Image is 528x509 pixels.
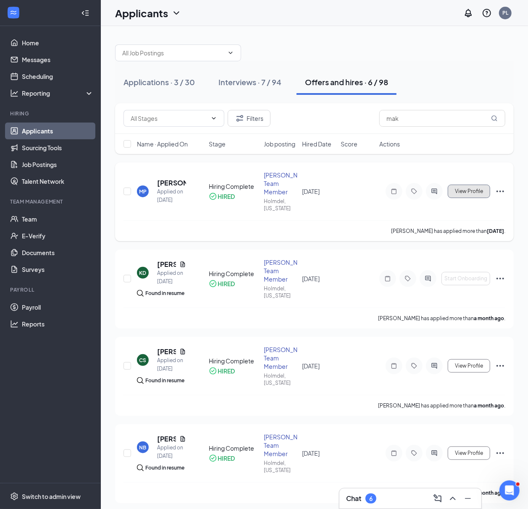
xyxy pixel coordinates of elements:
h5: [PERSON_NAME] [157,260,176,269]
p: [PERSON_NAME] has applied more than . [391,227,505,235]
div: Team Management [10,198,92,205]
svg: Minimize [463,493,473,504]
svg: Settings [10,492,18,501]
svg: Document [179,436,186,442]
div: Applied on [DATE] [157,356,186,373]
a: E-Verify [22,227,94,244]
span: View Profile [455,363,483,369]
button: Filter Filters [228,110,271,127]
input: All Job Postings [122,48,224,57]
a: Scheduling [22,68,94,85]
a: Sourcing Tools [22,139,94,156]
div: HIRED [218,279,235,288]
span: Stage [209,140,226,148]
div: [PERSON_NAME]'s Team Member [264,433,297,458]
div: Payroll [10,286,92,293]
span: Score [341,140,357,148]
div: Holmdel, [US_STATE] [264,372,297,386]
svg: Ellipses [495,448,505,458]
svg: ActiveChat [423,275,433,282]
div: Applied on [DATE] [157,269,186,286]
span: Start Onboarding [444,276,487,282]
b: a month ago [474,402,504,409]
a: Documents [22,244,94,261]
b: a month ago [474,315,504,321]
div: Offers and hires · 6 / 98 [305,77,388,87]
img: search.bf7aa3482b7795d4f01b.svg [137,290,144,297]
svg: Filter [235,113,245,123]
svg: Notifications [463,8,473,18]
svg: Collapse [81,9,89,17]
div: Hiring Complete [209,444,259,452]
b: a month ago [474,490,504,496]
span: [DATE] [302,275,320,282]
svg: Ellipses [495,361,505,371]
svg: Note [389,450,399,457]
button: ComposeMessage [431,492,444,505]
div: Applications · 3 / 30 [123,77,195,87]
div: Applied on [DATE] [157,444,186,460]
svg: ChevronDown [171,8,181,18]
input: Search in offers and hires [379,110,505,127]
p: [PERSON_NAME] has applied more than . [378,402,505,409]
div: Found in resume [145,289,184,298]
svg: Ellipses [495,274,505,284]
div: PL [502,9,508,16]
svg: ActiveChat [429,450,439,457]
p: [PERSON_NAME] has applied more than . [378,315,505,322]
span: Job posting [264,140,295,148]
svg: Document [179,261,186,268]
svg: ActiveChat [429,363,439,369]
div: Reporting [22,89,94,97]
div: Holmdel, [US_STATE] [264,285,297,299]
iframe: Intercom live chat [499,480,520,501]
svg: Tag [409,363,419,369]
div: MP [139,188,147,195]
div: Hiring Complete [209,182,259,191]
svg: Note [383,275,393,282]
svg: ChevronUp [448,493,458,504]
svg: Tag [403,275,413,282]
span: View Profile [455,450,483,456]
div: Applied on [DATE] [157,188,186,204]
span: [DATE] [302,188,320,195]
span: [DATE] [302,362,320,370]
div: Hiring Complete [209,269,259,278]
a: Job Postings [22,156,94,173]
input: All Stages [131,114,207,123]
svg: CheckmarkCircle [209,367,217,375]
img: search.bf7aa3482b7795d4f01b.svg [137,465,144,471]
a: Surveys [22,261,94,278]
a: Payroll [22,299,94,316]
div: Hiring [10,110,92,117]
div: Found in resume [145,464,184,472]
button: Minimize [461,492,475,505]
button: Start Onboarding [441,272,490,285]
div: Hiring Complete [209,357,259,365]
svg: CheckmarkCircle [209,454,217,462]
div: CS [139,357,147,364]
div: 6 [369,495,373,502]
h3: Chat [346,494,361,503]
a: Applicants [22,123,94,139]
svg: WorkstreamLogo [9,8,18,17]
h5: [PERSON_NAME] [157,434,176,444]
svg: Analysis [10,89,18,97]
span: View Profile [455,188,483,194]
svg: CheckmarkCircle [209,192,217,201]
div: [PERSON_NAME]'s Team Member [264,258,297,283]
svg: Ellipses [495,186,505,196]
span: [DATE] [302,449,320,457]
svg: Note [389,188,399,195]
div: KD [139,269,147,277]
span: Name · Applied On [137,140,188,148]
button: ChevronUp [446,492,460,505]
div: NB [139,444,147,451]
span: Hired Date [302,140,332,148]
svg: ChevronDown [227,50,234,56]
a: Reports [22,316,94,332]
div: [PERSON_NAME]'s Team Member [264,171,297,196]
svg: CheckmarkCircle [209,279,217,288]
svg: MagnifyingGlass [491,115,498,122]
button: View Profile [448,446,490,460]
